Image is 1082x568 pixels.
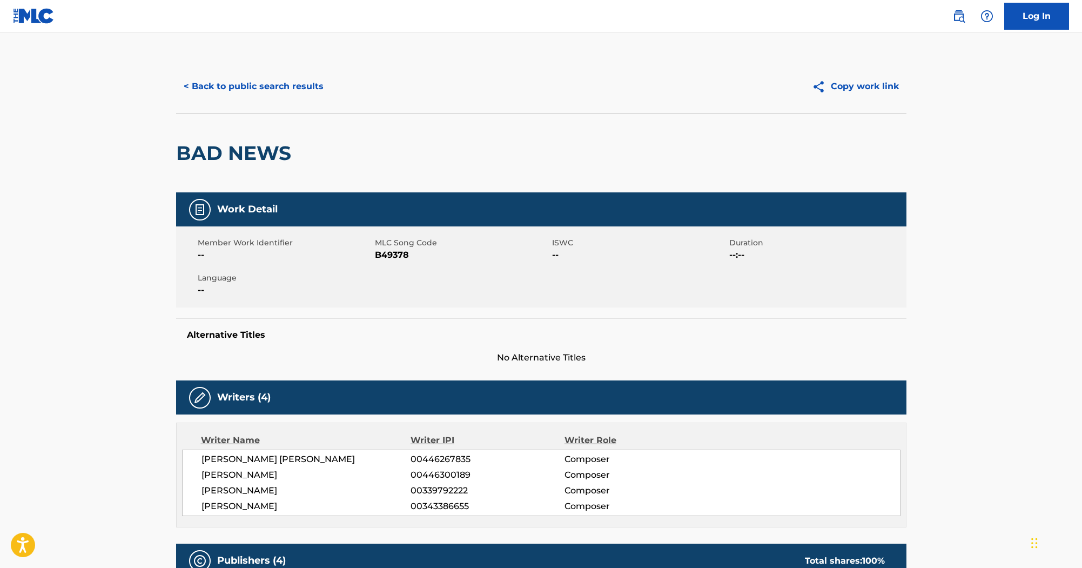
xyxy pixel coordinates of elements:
h2: BAD NEWS [176,141,297,165]
span: 00343386655 [411,500,564,513]
span: Composer [564,500,704,513]
div: Writer IPI [411,434,564,447]
span: Duration [729,237,904,249]
span: ISWC [552,237,727,249]
span: -- [552,249,727,262]
img: Copy work link [812,80,831,93]
span: 100 % [862,556,885,566]
span: 00339792222 [411,484,564,497]
div: Writer Name [201,434,411,447]
span: Composer [564,484,704,497]
img: Publishers [193,554,206,567]
button: Copy work link [804,73,906,100]
button: < Back to public search results [176,73,331,100]
h5: Work Detail [217,203,278,216]
span: [PERSON_NAME] [201,469,411,482]
span: [PERSON_NAME] [201,484,411,497]
h5: Publishers (4) [217,554,286,567]
img: Work Detail [193,203,206,216]
span: -- [198,284,372,297]
span: --:-- [729,249,904,262]
iframe: Chat Widget [1028,516,1082,568]
span: Composer [564,469,704,482]
img: help [980,10,993,23]
img: Writers [193,391,206,404]
div: Help [976,5,998,27]
a: Public Search [948,5,970,27]
span: Composer [564,453,704,466]
a: Log In [1004,3,1069,30]
span: Member Work Identifier [198,237,372,249]
div: Total shares: [805,554,885,567]
span: No Alternative Titles [176,351,906,364]
span: B49378 [375,249,549,262]
span: [PERSON_NAME] [201,500,411,513]
div: Drag [1031,527,1038,559]
img: MLC Logo [13,8,55,24]
span: 00446300189 [411,469,564,482]
span: [PERSON_NAME] [PERSON_NAME] [201,453,411,466]
h5: Alternative Titles [187,330,896,340]
h5: Writers (4) [217,391,271,404]
span: Language [198,272,372,284]
span: MLC Song Code [375,237,549,249]
span: -- [198,249,372,262]
span: 00446267835 [411,453,564,466]
img: search [952,10,965,23]
div: Writer Role [564,434,704,447]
